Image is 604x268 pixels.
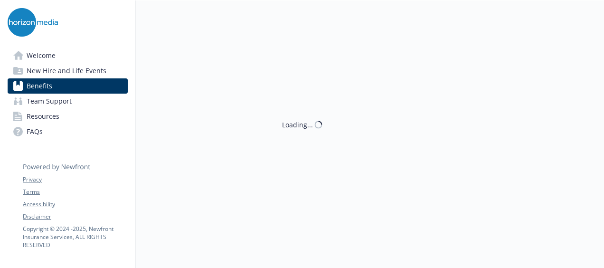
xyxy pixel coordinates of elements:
[23,175,127,184] a: Privacy
[23,225,127,249] p: Copyright © 2024 - 2025 , Newfront Insurance Services, ALL RIGHTS RESERVED
[8,63,128,78] a: New Hire and Life Events
[27,78,52,94] span: Benefits
[8,109,128,124] a: Resources
[27,63,106,78] span: New Hire and Life Events
[282,120,313,130] div: Loading...
[23,200,127,209] a: Accessibility
[23,212,127,221] a: Disclaimer
[27,109,59,124] span: Resources
[8,78,128,94] a: Benefits
[23,188,127,196] a: Terms
[8,124,128,139] a: FAQs
[27,124,43,139] span: FAQs
[8,94,128,109] a: Team Support
[27,48,56,63] span: Welcome
[8,48,128,63] a: Welcome
[27,94,72,109] span: Team Support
